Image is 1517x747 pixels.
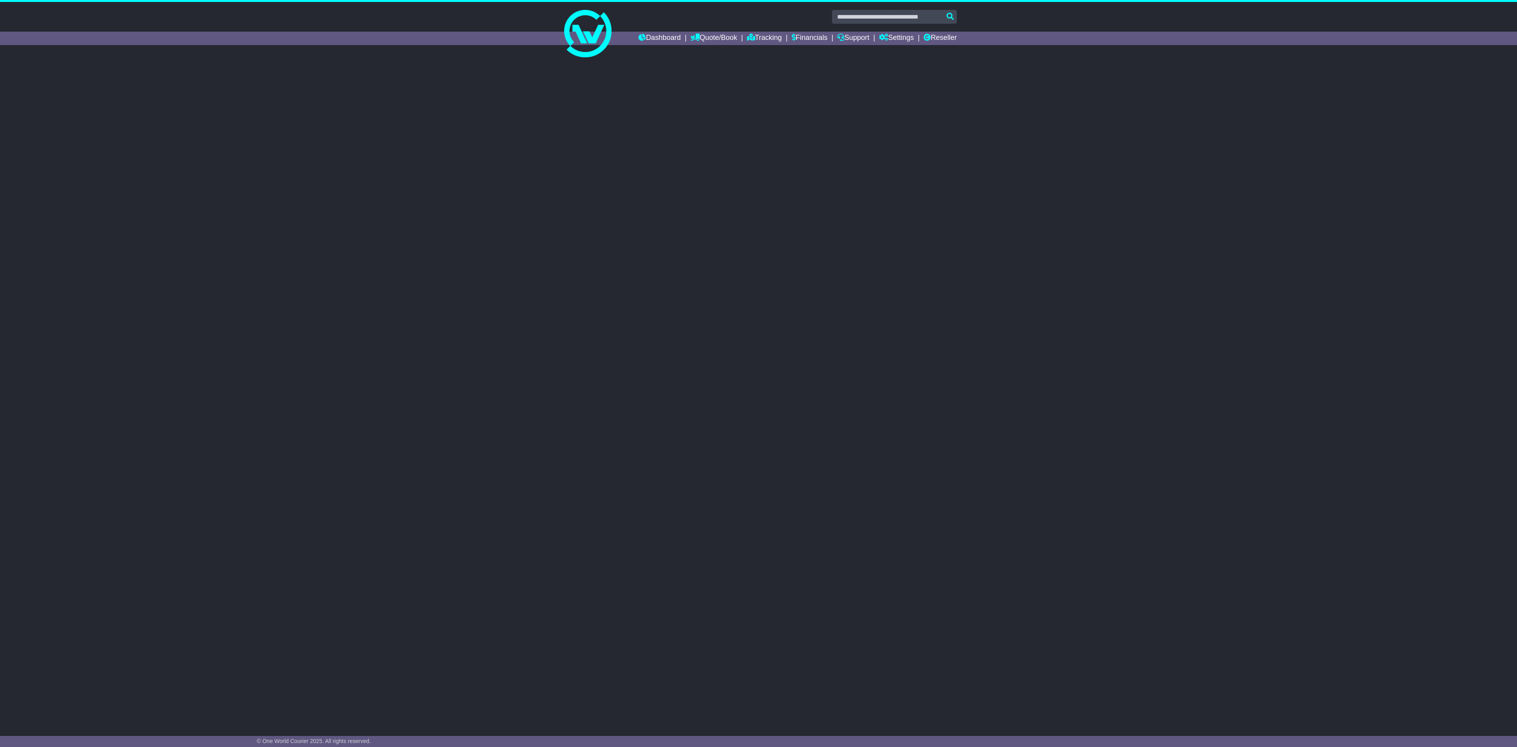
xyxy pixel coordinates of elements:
a: Tracking [747,32,782,45]
a: Financials [792,32,828,45]
a: Reseller [924,32,957,45]
a: Settings [879,32,914,45]
a: Quote/Book [691,32,737,45]
span: © One World Courier 2025. All rights reserved. [257,738,371,744]
a: Support [837,32,869,45]
a: Dashboard [638,32,681,45]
